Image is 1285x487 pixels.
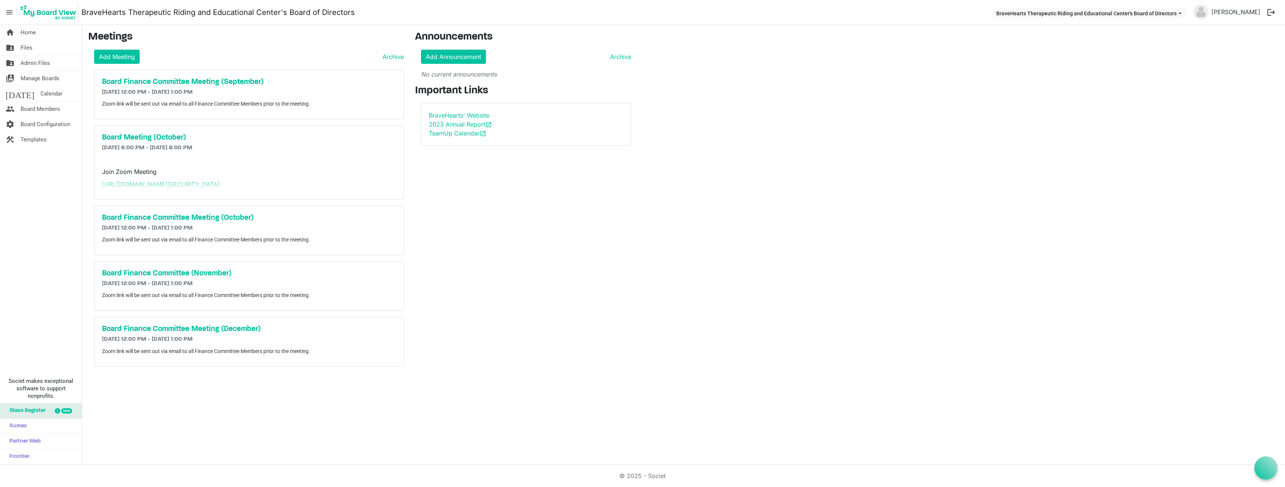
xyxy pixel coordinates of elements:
[2,5,16,19] span: menu
[429,121,492,128] a: 2023 Annual Reportopen_in_new
[21,102,60,116] span: Board Members
[102,133,396,142] a: Board Meeting (October)
[6,434,41,449] span: Partner Web
[6,56,15,71] span: folder_shared
[18,3,81,22] a: My Board View Logo
[21,40,32,55] span: Files
[102,78,396,87] a: Board Finance Committee Meeting (September)
[485,121,492,128] span: open_in_new
[102,181,220,188] a: [URL][DOMAIN_NAME][SECURITY_DATA]
[102,213,396,222] a: Board Finance Committee Meeting (October)
[6,403,46,418] span: Glass Register
[991,8,1186,18] button: BraveHearts Therapeutic Riding and Educational Center's Board of Directors dropdownbutton
[18,3,78,22] img: My Board View Logo
[102,336,396,343] h6: [DATE] 12:00 PM - [DATE] 1:00 PM
[102,269,396,278] a: Board Finance Committee (November)
[21,56,50,71] span: Admin Files
[6,86,34,101] span: [DATE]
[6,132,15,147] span: construction
[81,5,355,20] a: BraveHearts Therapeutic Riding and Educational Center's Board of Directors
[102,237,310,243] span: Zoom link will be sent out via email to all Finance Committee Members prior to the meeting.
[421,50,486,64] a: Add Announcement
[619,472,666,480] a: © 2025 - Societ
[3,377,78,400] span: Societ makes exceptional software to support nonprofits.
[6,419,27,434] span: Sumac
[61,408,72,413] div: new
[6,71,15,86] span: switch_account
[102,89,396,96] h6: [DATE] 12:00 PM - [DATE] 1:00 PM
[21,71,59,86] span: Manage Boards
[102,101,310,107] span: Zoom link will be sent out via email to all Finance Committee Members prior to the meeting.
[6,102,15,116] span: people
[429,112,489,119] a: BraveHearts' Website
[6,25,15,40] span: home
[421,70,631,79] p: No current announcements
[88,31,404,44] h3: Meetings
[380,52,404,61] a: Archive
[21,25,36,40] span: Home
[102,348,310,354] span: Zoom link will be sent out via email to all Finance Committee Members prior to the meeting.
[102,325,396,334] a: Board Finance Committee Meeting (December)
[102,167,396,176] p: Join Zoom Meeting
[21,132,47,147] span: Templates
[415,85,637,97] h3: Important Links
[102,225,396,232] h6: [DATE] 12:00 PM - [DATE] 1:00 PM
[607,52,631,61] a: Archive
[1193,4,1208,19] img: no-profile-picture.svg
[6,40,15,55] span: folder_shared
[6,117,15,132] span: settings
[102,144,396,152] h6: [DATE] 6:00 PM - [DATE] 8:00 PM
[94,50,140,64] a: Add Meeting
[1208,4,1263,19] a: [PERSON_NAME]
[40,86,62,101] span: Calendar
[415,31,637,44] h3: Announcements
[21,117,70,132] span: Board Configuration
[480,130,486,137] span: open_in_new
[6,449,30,464] span: Frontier
[1263,4,1279,20] button: logout
[102,292,310,298] span: Zoom link will be sent out via email to all Finance Committee Members prior to the meeting.
[102,280,396,287] h6: [DATE] 12:00 PM - [DATE] 1:00 PM
[429,129,486,137] a: TeamUp Calendaropen_in_new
